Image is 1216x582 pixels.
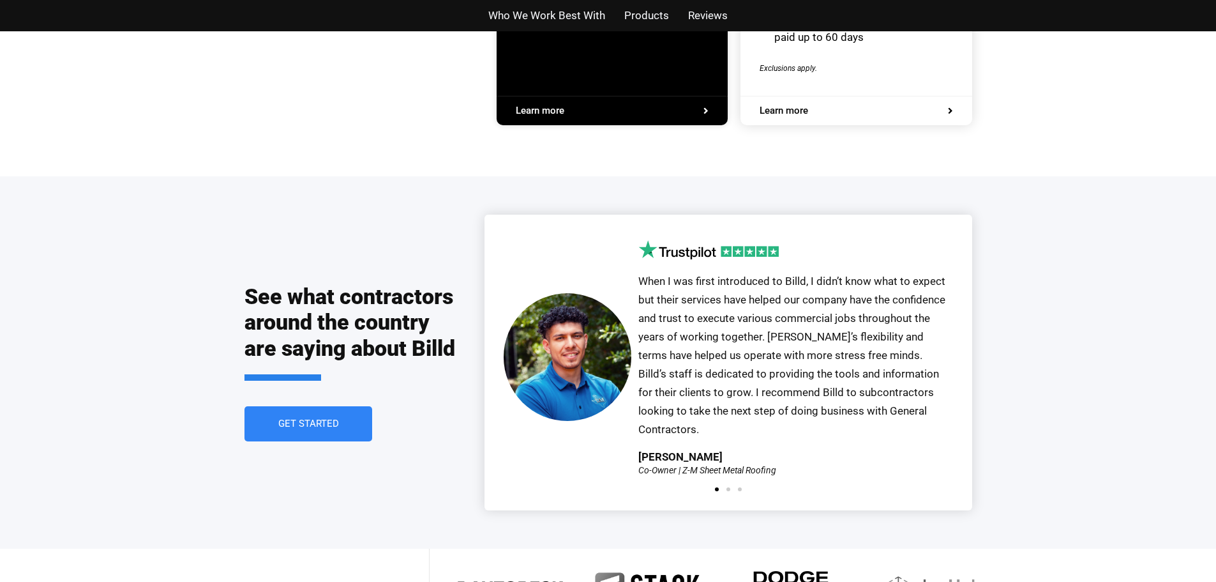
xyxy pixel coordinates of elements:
span: Exclusions apply. [760,64,817,73]
div: 1 / 3 [504,240,953,474]
a: Learn more [516,106,709,116]
a: Who We Work Best With [488,6,605,25]
a: Reviews [688,6,728,25]
a: Products [624,6,669,25]
span: Get Started [278,419,338,429]
span: Go to slide 2 [726,487,730,491]
div: [PERSON_NAME] [638,452,723,463]
span: When I was first introduced to Billd, I didn’t know what to expect but their services have helped... [638,275,945,435]
span: Go to slide 1 [715,487,719,491]
span: Learn more [760,106,808,116]
a: Get Started [244,406,372,441]
span: Learn more [516,106,564,116]
h2: See what contractors around the country are saying about Billd [244,284,459,381]
div: Co-Owner | Z-M Sheet Metal Roofing [638,466,776,475]
span: Go to slide 3 [738,487,742,491]
a: Learn more [760,106,952,116]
